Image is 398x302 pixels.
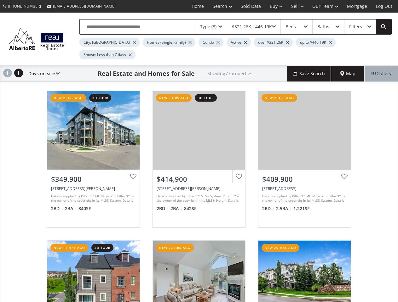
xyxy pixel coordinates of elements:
div: $414,900 [157,174,241,184]
div: Gallery [365,66,398,81]
h2: Showing 77 properties [207,71,252,76]
div: Data is supplied by Pillar 9™ MLS® System. Pillar 9™ is the owner of the copyright in its MLS® Sy... [51,194,134,203]
div: $349,900 [51,174,136,184]
div: View Photos & Details [71,277,116,283]
div: Data is supplied by Pillar 9™ MLS® System. Pillar 9™ is the owner of the copyright in its MLS® Sy... [157,194,240,203]
button: Save Search [287,66,331,81]
div: Data is supplied by Pillar 9™ MLS® System. Pillar 9™ is the owner of the copyright in its MLS® Sy... [262,194,345,203]
div: Type (3) [200,25,216,29]
a: new 2 hrs ago$409,900[STREET_ADDRESS]Data is supplied by Pillar 9™ MLS® System. Pillar 9™ is the ... [252,84,357,234]
div: 211 Aspen Stone Boulevard SW #1212, Calgary, AB T3H0K1 [262,186,347,191]
div: City: [GEOGRAPHIC_DATA] [79,38,140,47]
div: 15 Sage Meadows Landing NW #5404, Calgary, AB T3P1E5 [51,186,136,191]
div: Active [227,38,251,47]
span: 2 BD [157,205,169,212]
span: 2 BD [262,205,274,212]
span: 1,221 SF [293,205,309,212]
span: 842 SF [184,205,196,212]
div: up to $446.19K [296,38,336,47]
div: Filters [349,25,362,29]
div: View Photos & Details [282,127,327,133]
div: Baths [317,25,329,29]
span: Map [340,70,355,77]
div: View Photos & Details [71,127,116,133]
a: [EMAIL_ADDRESS][DOMAIN_NAME] [44,0,119,12]
div: View Photos & Details [176,127,222,133]
span: Gallery [372,70,391,77]
span: 840 SF [78,205,91,212]
span: 2 BA [65,205,77,212]
div: Map [331,66,365,81]
span: [EMAIL_ADDRESS][DOMAIN_NAME] [53,3,116,9]
div: Condo [199,38,223,47]
img: Logo [6,26,67,52]
span: 2 BD [51,205,63,212]
div: Homes (Single Family) [143,38,195,47]
h1: Real Estate and Homes for Sale [98,69,195,78]
span: 2.5 BA [276,205,292,212]
div: Beds [286,25,296,29]
span: [PHONE_NUMBER] [8,3,41,9]
div: $321.26K - 446.19K [232,25,272,29]
div: $409,900 [262,174,347,184]
div: View Photos & Details [282,277,327,283]
a: new 2 hrs ago3d tour$349,900[STREET_ADDRESS][PERSON_NAME]Data is supplied by Pillar 9™ MLS® Syste... [41,84,146,234]
span: 2 BA [170,205,182,212]
a: new 2 hrs ago3d tour$414,900[STREET_ADDRESS][PERSON_NAME]Data is supplied by Pillar 9™ MLS® Syste... [146,84,252,234]
div: over $321.26K [254,38,293,47]
div: Shown: Less than 7 days [79,50,136,59]
div: Days on site [25,66,60,81]
div: View Photos & Details [176,277,222,283]
div: 100 Auburn Meadows Common SE #108, Calgary, AB T3M 2X7 [157,186,241,191]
